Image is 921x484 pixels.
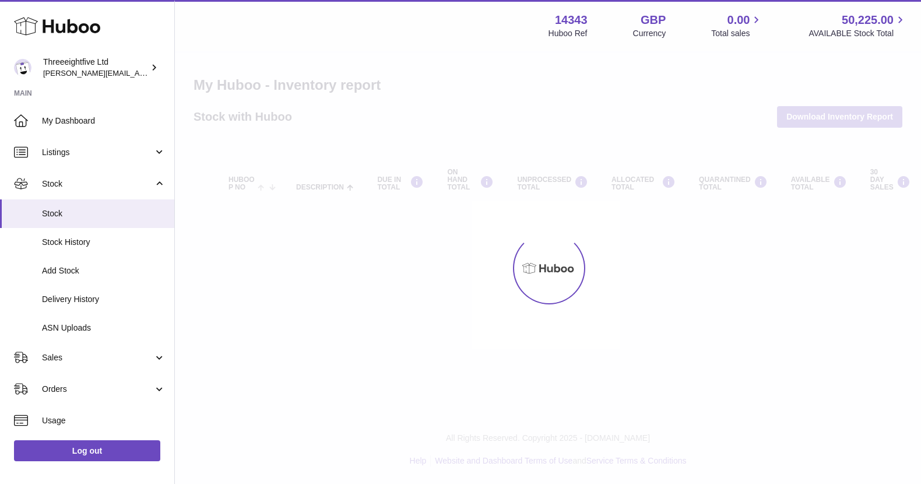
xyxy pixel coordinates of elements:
[14,59,31,76] img: james@threeeightfive.co
[42,265,166,276] span: Add Stock
[727,12,750,28] span: 0.00
[808,28,907,39] span: AVAILABLE Stock Total
[42,322,166,334] span: ASN Uploads
[842,12,894,28] span: 50,225.00
[43,57,148,79] div: Threeeightfive Ltd
[42,384,153,395] span: Orders
[711,12,763,39] a: 0.00 Total sales
[711,28,763,39] span: Total sales
[641,12,666,28] strong: GBP
[555,12,588,28] strong: 14343
[42,237,166,248] span: Stock History
[549,28,588,39] div: Huboo Ref
[42,115,166,127] span: My Dashboard
[42,415,166,426] span: Usage
[42,352,153,363] span: Sales
[808,12,907,39] a: 50,225.00 AVAILABLE Stock Total
[14,440,160,461] a: Log out
[42,178,153,190] span: Stock
[42,294,166,305] span: Delivery History
[42,147,153,158] span: Listings
[42,208,166,219] span: Stock
[43,68,234,78] span: [PERSON_NAME][EMAIL_ADDRESS][DOMAIN_NAME]
[633,28,666,39] div: Currency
